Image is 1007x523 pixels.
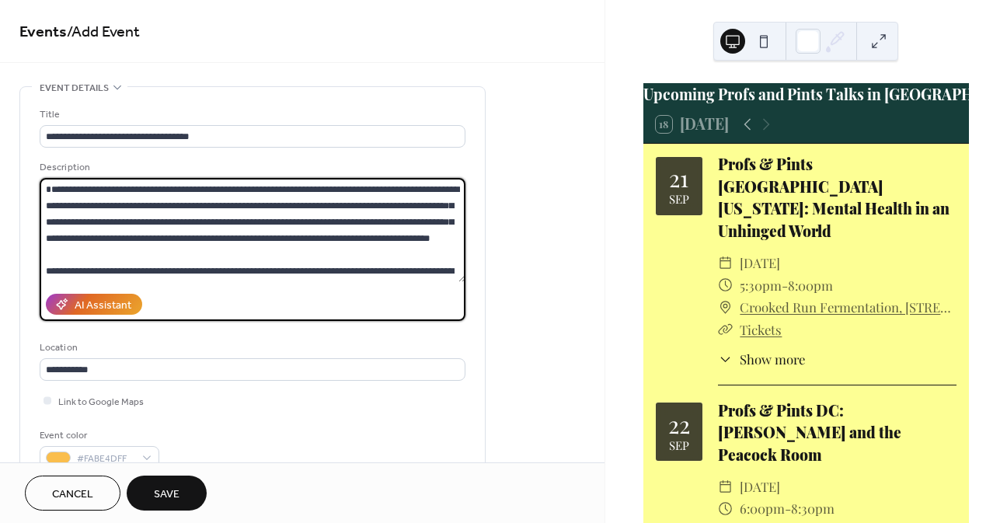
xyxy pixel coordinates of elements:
[740,350,805,369] span: Show more
[740,497,785,520] span: 6:00pm
[785,497,791,520] span: -
[740,296,956,319] a: Crooked Run Fermentation, [STREET_ADDRESS][PERSON_NAME]
[25,476,120,511] button: Cancel
[740,321,782,338] a: Tickets
[52,486,93,503] span: Cancel
[718,497,733,520] div: ​
[718,154,950,241] a: Profs & Pints [GEOGRAPHIC_DATA][US_STATE]: Mental Health in an Unhinged World
[718,319,733,341] div: ​
[740,252,780,274] span: [DATE]
[718,350,733,369] div: ​
[58,394,144,410] span: Link to Google Maps
[75,298,131,314] div: AI Assistant
[46,294,142,315] button: AI Assistant
[669,194,689,205] div: Sep
[718,400,901,465] a: Profs & Pints DC: [PERSON_NAME] and the Peacock Room
[669,166,688,190] div: 21
[718,252,733,274] div: ​
[740,274,782,297] span: 5:30pm
[154,486,179,503] span: Save
[40,340,462,356] div: Location
[669,440,689,452] div: Sep
[127,476,207,511] button: Save
[791,497,835,520] span: 8:30pm
[718,296,733,319] div: ​
[643,83,969,106] div: Upcoming Profs and Pints Talks in [GEOGRAPHIC_DATA][US_STATE]
[668,413,690,436] div: 22
[40,159,462,176] div: Description
[718,274,733,297] div: ​
[40,427,156,444] div: Event color
[740,476,780,498] span: [DATE]
[19,17,67,47] a: Events
[40,106,462,123] div: Title
[718,350,806,369] button: ​Show more
[718,476,733,498] div: ​
[782,274,788,297] span: -
[40,80,109,96] span: Event details
[67,17,140,47] span: / Add Event
[788,274,833,297] span: 8:00pm
[77,451,134,467] span: #FABE4DFF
